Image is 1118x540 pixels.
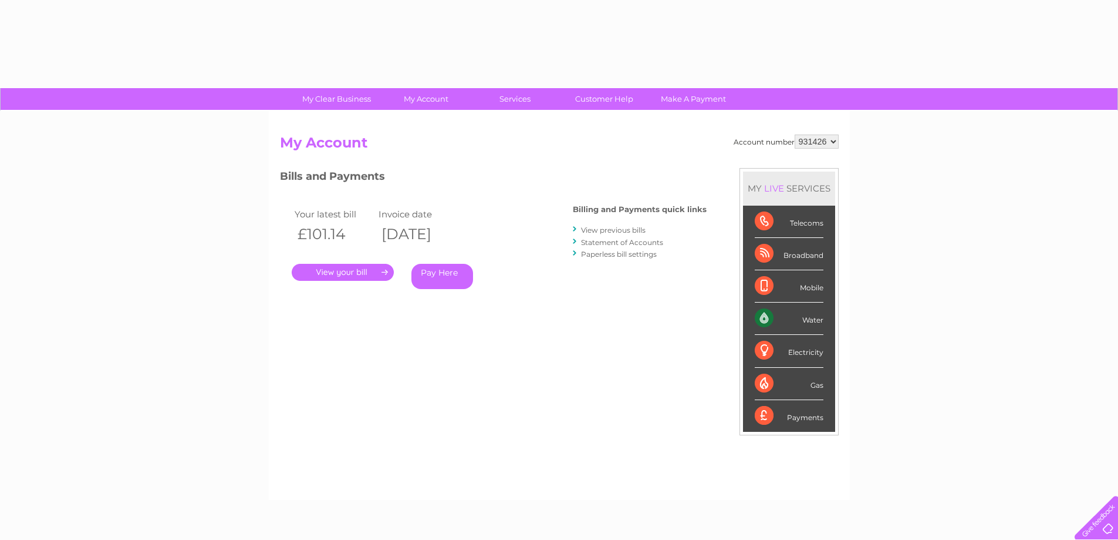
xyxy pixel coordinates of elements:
div: Broadband [755,238,823,270]
a: My Clear Business [288,88,385,110]
td: Invoice date [376,206,460,222]
a: . [292,264,394,281]
div: LIVE [762,183,786,194]
h3: Bills and Payments [280,168,707,189]
div: MY SERVICES [743,172,835,205]
h4: Billing and Payments quick links [573,205,707,214]
a: Customer Help [556,88,653,110]
a: Statement of Accounts [581,238,663,247]
a: Services [467,88,563,110]
td: Your latest bill [292,206,376,222]
div: Telecoms [755,206,823,238]
a: Paperless bill settings [581,250,657,259]
a: View previous bills [581,226,646,234]
th: [DATE] [376,222,460,246]
div: Electricity [755,335,823,367]
div: Water [755,303,823,335]
div: Payments [755,400,823,432]
div: Account number [734,135,839,149]
div: Mobile [755,270,823,303]
div: Gas [755,368,823,400]
h2: My Account [280,135,839,157]
a: Make A Payment [645,88,742,110]
a: My Account [377,88,474,110]
th: £101.14 [292,222,376,246]
a: Pay Here [411,264,473,289]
